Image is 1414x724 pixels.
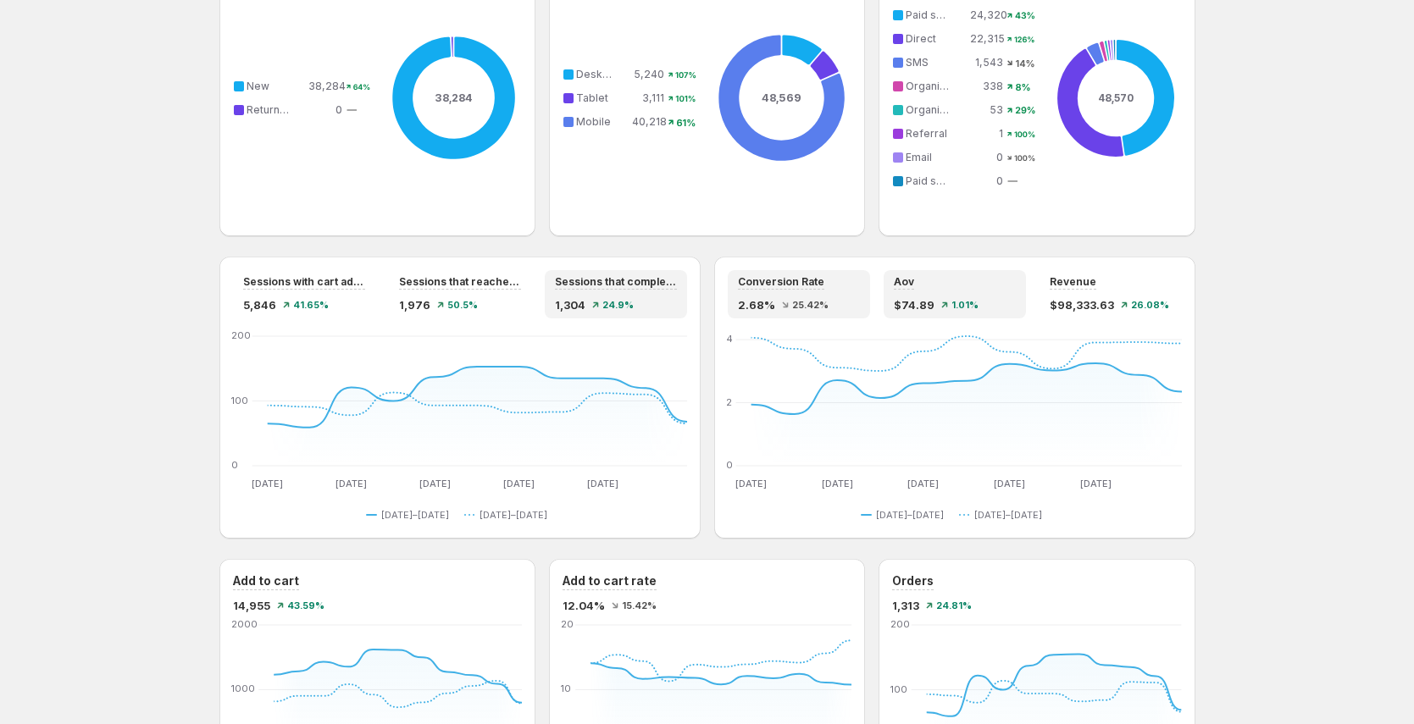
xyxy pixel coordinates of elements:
span: Email [906,151,932,163]
span: 0 [335,103,342,116]
span: Aov [894,275,914,289]
text: 107% [675,69,696,80]
span: 1 [999,127,1003,140]
text: 64% [352,82,370,91]
span: [DATE]–[DATE] [480,508,547,522]
span: 40,218 [632,115,667,128]
span: 24.81% [936,600,972,611]
span: 24.9% [602,300,634,310]
span: Sessions with cart additions [243,275,365,289]
span: 43.59% [287,600,324,611]
td: New [243,77,308,96]
text: 2 [726,396,732,408]
text: 0 [231,459,238,471]
span: 1.01% [951,300,979,310]
text: [DATE] [821,478,852,489]
text: 29% [1015,105,1035,117]
button: [DATE]–[DATE] [366,505,456,525]
text: 8% [1015,81,1030,93]
span: Organic social [906,103,978,116]
text: 100 [231,395,248,406]
text: [DATE] [503,478,535,489]
text: [DATE] [252,478,283,489]
span: Mobile [576,115,611,128]
span: 12.04% [563,597,605,614]
text: 0 [726,459,733,471]
span: Revenue [1050,275,1096,289]
span: 41.65% [293,300,329,310]
text: 43% [1015,10,1035,21]
span: 5,240 [634,68,664,80]
span: 50.5% [447,300,478,310]
td: Mobile [573,113,632,131]
text: 200 [890,618,910,630]
span: 22,315 [970,32,1005,45]
span: 1,976 [399,296,430,313]
button: [DATE]–[DATE] [861,505,951,525]
text: 14% [1015,58,1034,69]
text: 100% [1014,153,1035,163]
span: 338 [983,80,1003,92]
td: Referral [902,124,969,143]
text: 61% [676,117,696,129]
span: SMS [906,56,929,69]
span: 25.42% [792,300,829,310]
td: Direct [902,30,969,48]
text: 101% [675,93,696,103]
span: Referral [906,127,947,140]
span: Paid search [906,174,965,187]
text: 10 [561,683,571,695]
span: Desktop [576,68,619,80]
span: 5,846 [243,296,276,313]
h3: Add to cart [233,572,299,589]
text: 100 [890,683,907,695]
span: $98,333.63 [1050,296,1114,313]
span: 1,304 [555,296,585,313]
span: New [247,80,269,92]
td: Tablet [573,89,632,108]
span: 0 [996,151,1003,163]
text: [DATE] [419,478,451,489]
text: 126% [1014,35,1035,45]
td: Desktop [573,65,632,84]
text: [DATE] [994,478,1025,489]
span: Sessions that reached checkout [399,275,521,289]
span: [DATE]–[DATE] [876,508,944,522]
td: Paid social [902,6,969,25]
td: Paid search [902,172,969,191]
span: [DATE]–[DATE] [381,508,449,522]
span: 14,955 [233,597,270,614]
span: [DATE]–[DATE] [974,508,1042,522]
span: Tablet [576,91,608,104]
span: 26.08% [1131,300,1169,310]
span: Direct [906,32,936,45]
td: Organic social [902,101,969,119]
span: 53 [990,103,1003,116]
text: 20 [561,618,574,630]
text: [DATE] [735,478,767,489]
text: 100% [1014,130,1035,140]
text: 200 [231,329,251,341]
h3: Add to cart rate [563,572,657,589]
span: Paid social [906,8,960,21]
td: Organic search [902,77,969,96]
text: 2000 [231,618,258,630]
span: 24,320 [970,8,1007,21]
span: 15.42% [622,600,657,611]
h3: Orders [892,572,934,589]
text: [DATE] [335,478,367,489]
td: Returning [243,101,308,119]
text: 1000 [231,683,255,695]
text: 4 [726,333,733,345]
text: [DATE] [587,478,618,489]
span: 1,313 [892,597,919,614]
span: 1,543 [975,56,1003,69]
text: [DATE] [907,478,939,489]
span: 3,111 [642,91,664,104]
span: 0 [996,174,1003,187]
text: [DATE] [1079,478,1111,489]
span: 2.68% [738,296,775,313]
span: Sessions that completed checkout [555,275,677,289]
span: Organic search [906,80,983,92]
span: 38,284 [308,80,346,92]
